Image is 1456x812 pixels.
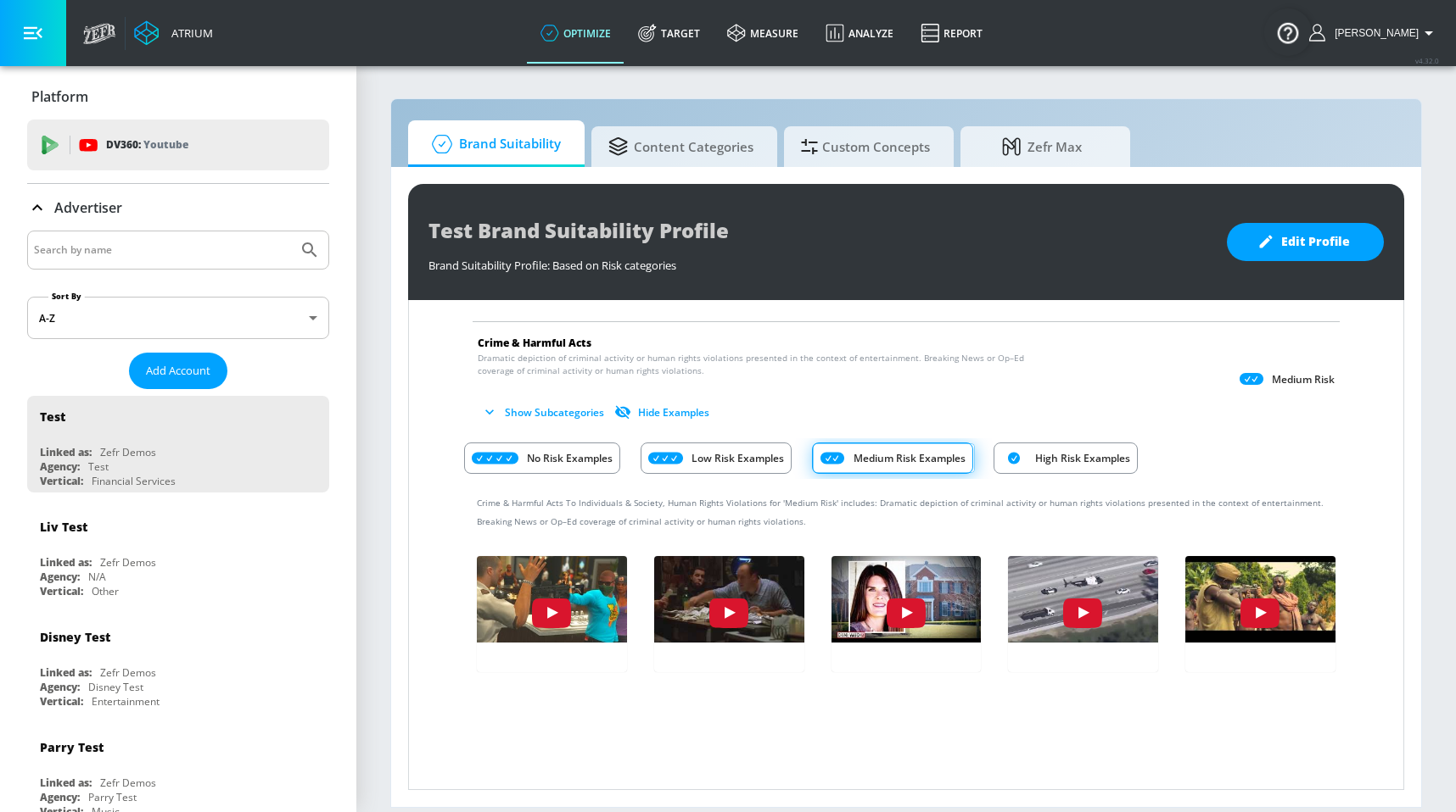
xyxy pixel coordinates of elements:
div: Agency: [40,790,80,804]
span: Content Categories [608,126,753,167]
button: Edit Profile [1227,223,1384,261]
a: measure [714,3,812,64]
span: Custom Concepts [801,126,930,167]
div: Financial Services [92,474,176,488]
div: TestLinked as:Zefr DemosAgency:TestVertical:Financial Services [27,396,329,492]
p: DV360: [106,136,188,154]
button: Add Account [129,353,227,389]
div: Vertical: [40,694,83,709]
span: Dramatic depiction of criminal activity or human rights violations presented in the context of en... [478,352,1059,377]
p: Youtube [143,136,188,153]
a: Target [624,3,714,64]
div: Zefr Demos [100,665,156,680]
button: Open Resource Center [1264,8,1312,56]
div: Test [40,409,65,425]
input: Search by name [34,239,291,261]
p: Platform [31,87,88,106]
div: Atrium [165,25,213,41]
div: N/A [88,570,106,584]
div: Test [88,459,109,474]
label: Sort By [48,291,85,302]
button: bN6BUkeJNZI [1008,556,1158,672]
img: bN6BUkeJNZI [1001,550,1166,642]
a: Atrium [134,20,213,46]
p: Advertiser [54,198,122,217]
div: Linked as: [40,776,92,790]
span: Crime & Harmful Acts [478,336,591,350]
a: Report [907,3,996,64]
div: Advertiser [27,184,329,231]
div: Vertical: [40,474,83,488]
div: Zefr Demos [100,776,156,790]
div: Linked as: [40,445,92,459]
div: Agency: [40,680,80,694]
div: Parry Test [40,739,104,755]
img: itVgHLYnRNU [469,550,634,642]
button: 2otQOoZNvlY [832,556,982,672]
a: optimize [527,3,624,64]
div: Disney Test [40,629,110,645]
button: itVgHLYnRNU [477,556,627,672]
span: Crime & Harmful Acts To Individuals & Society, Human Rights Violations for 'Medium Risk' includes... [477,497,1324,527]
div: Brand Suitability Profile: Based on Risk categories [428,249,1210,273]
div: Zefr Demos [100,445,156,459]
span: [PERSON_NAME] [1328,27,1419,39]
div: Zefr Demos [100,555,156,570]
div: Disney Test [88,680,143,694]
button: Show Subcategories [478,398,611,426]
div: Parry Test [88,790,137,804]
div: Disney TestLinked as:Zefr DemosAgency:Disney TestVertical:Entertainment [27,616,329,713]
img: 2otQOoZNvlY [824,550,988,642]
div: Vertical: [40,584,83,598]
button: 4aHZ2SrbWns [654,556,804,672]
img: 4aHZ2SrbWns [647,550,811,642]
div: Agency: [40,570,80,584]
div: Linked as: [40,555,92,570]
div: Liv TestLinked as:Zefr DemosAgency:N/AVertical:Other [27,506,329,603]
p: Medium Risk [1272,373,1335,387]
div: DV360: Youtube [27,120,329,170]
span: Add Account [146,361,210,381]
span: v 4.32.0 [1415,56,1439,65]
p: No Risk Examples [527,449,613,467]
p: Low Risk Examples [692,449,784,467]
span: Edit Profile [1261,231,1350,253]
span: Brand Suitability [425,124,561,164]
button: Hide Examples [611,398,716,426]
div: Linked as: [40,665,92,680]
span: Zefr Max [977,126,1106,167]
div: Entertainment [92,694,160,709]
button: SYR_SvvzDpk [1185,556,1336,672]
button: [PERSON_NAME] [1309,23,1439,43]
p: High Risk Examples [1035,449,1130,467]
div: Agency: [40,459,80,474]
div: Other [92,584,119,598]
div: A-Z [27,297,329,339]
img: SYR_SvvzDpk [1178,550,1342,642]
div: Liv Test [40,519,87,535]
div: Platform [27,73,329,120]
a: Analyze [812,3,907,64]
div: Risk Category Examples [464,438,1348,479]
